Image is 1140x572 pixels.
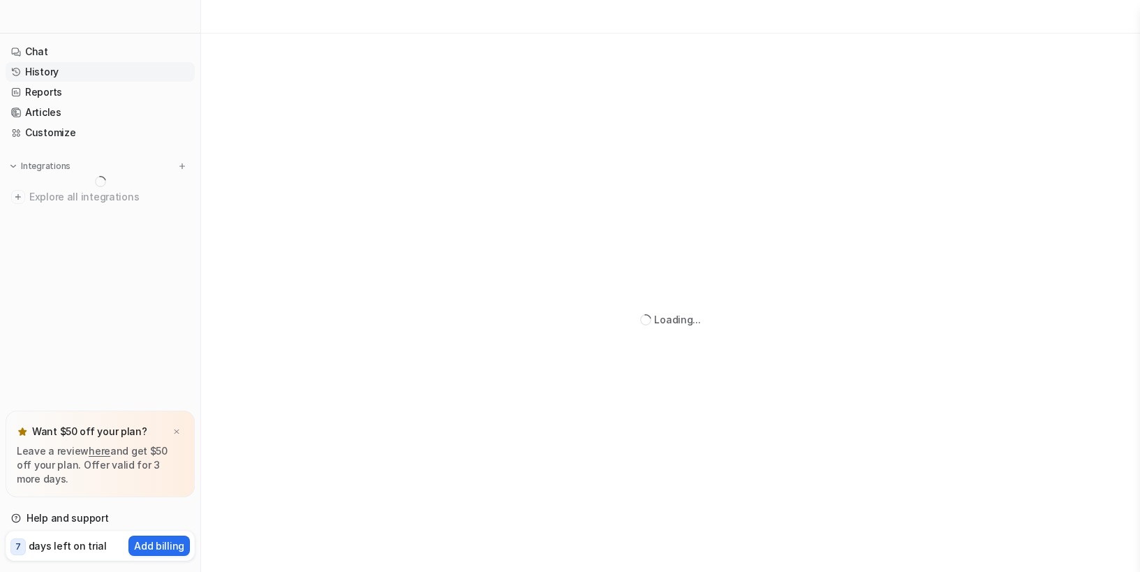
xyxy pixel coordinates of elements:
[32,425,147,439] p: Want $50 off your plan?
[11,190,25,204] img: explore all integrations
[6,508,195,528] a: Help and support
[6,42,195,61] a: Chat
[128,536,190,556] button: Add billing
[172,427,181,437] img: x
[654,312,700,327] div: Loading...
[134,538,184,553] p: Add billing
[177,161,187,171] img: menu_add.svg
[6,103,195,122] a: Articles
[8,161,18,171] img: expand menu
[29,186,189,208] span: Explore all integrations
[15,541,21,553] p: 7
[21,161,71,172] p: Integrations
[17,444,184,486] p: Leave a review and get $50 off your plan. Offer valid for 3 more days.
[29,538,107,553] p: days left on trial
[6,82,195,102] a: Reports
[6,123,195,142] a: Customize
[89,445,110,457] a: here
[6,62,195,82] a: History
[6,159,75,173] button: Integrations
[17,426,28,437] img: star
[6,187,195,207] a: Explore all integrations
